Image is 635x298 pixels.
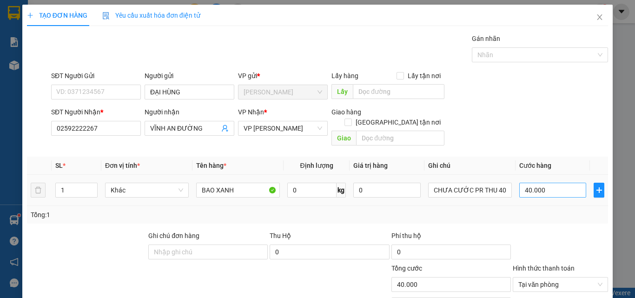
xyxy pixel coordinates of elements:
[238,108,264,116] span: VP Nhận
[518,278,602,291] span: Tại văn phòng
[587,5,613,31] button: Close
[102,12,200,19] span: Yêu cầu xuất hóa đơn điện tử
[519,162,551,169] span: Cước hàng
[51,107,141,117] div: SĐT Người Nhận
[89,30,164,53] div: HẢI DƯƠNG HỌC
[196,162,226,169] span: Tên hàng
[27,12,87,19] span: TẠO ĐƠN HÀNG
[594,186,604,194] span: plus
[300,162,333,169] span: Định lượng
[196,183,280,198] input: VD: Bàn, Ghế
[513,265,575,272] label: Hình thức thanh toán
[111,183,183,197] span: Khác
[31,210,246,220] div: Tổng: 1
[353,183,420,198] input: 0
[8,8,82,29] div: [PERSON_NAME]
[594,183,604,198] button: plus
[353,162,388,169] span: Giá trị hàng
[8,29,82,40] div: KHANG
[102,12,110,20] img: icon
[391,231,511,245] div: Phí thu hộ
[424,157,516,175] th: Ghi chú
[353,84,444,99] input: Dọc đường
[148,232,199,239] label: Ghi chú đơn hàng
[89,53,164,66] div: 0343008787
[472,35,500,42] label: Gán nhãn
[8,8,22,18] span: Gửi:
[8,40,82,53] div: 0902566866
[391,265,422,272] span: Tổng cước
[145,71,234,81] div: Người gửi
[221,125,229,132] span: user-add
[244,121,322,135] span: VP Phan Rang
[331,131,356,146] span: Giao
[352,117,444,127] span: [GEOGRAPHIC_DATA] tận nơi
[596,13,603,21] span: close
[51,71,141,81] div: SĐT Người Gửi
[331,84,353,99] span: Lấy
[105,162,140,169] span: Đơn vị tính
[356,131,444,146] input: Dọc đường
[270,232,291,239] span: Thu Hộ
[145,107,234,117] div: Người nhận
[331,72,358,79] span: Lấy hàng
[244,85,322,99] span: Hồ Chí Minh
[89,9,111,19] span: Nhận:
[89,8,164,30] div: VP [PERSON_NAME]
[404,71,444,81] span: Lấy tận nơi
[55,162,63,169] span: SL
[428,183,512,198] input: Ghi Chú
[31,183,46,198] button: delete
[27,12,33,19] span: plus
[238,71,328,81] div: VP gửi
[148,245,268,259] input: Ghi chú đơn hàng
[331,108,361,116] span: Giao hàng
[337,183,346,198] span: kg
